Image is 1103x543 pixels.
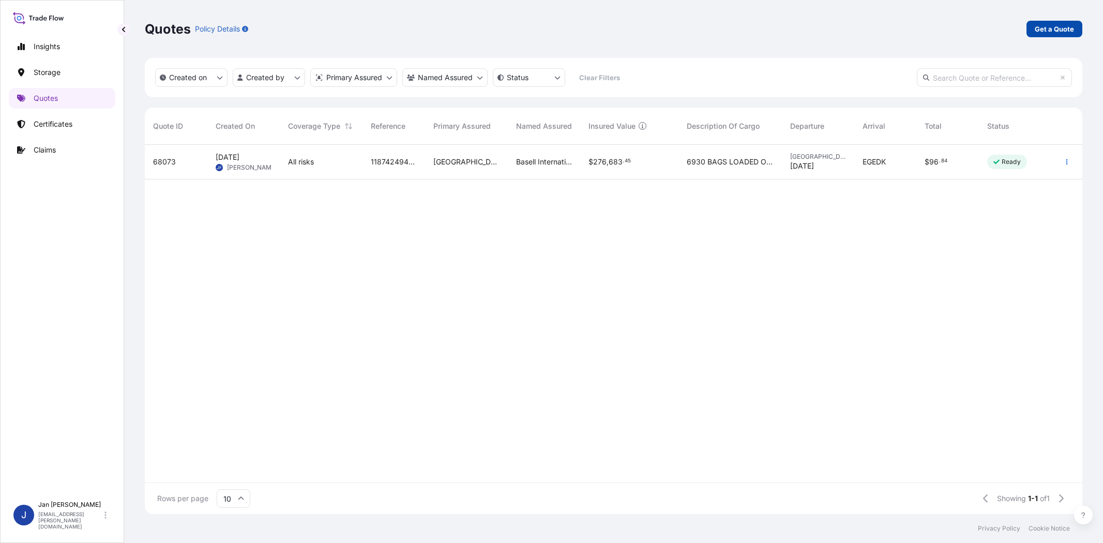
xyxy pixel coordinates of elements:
span: Quote ID [153,121,183,131]
span: Rows per page [157,493,208,504]
p: Claims [34,145,56,155]
span: of 1 [1040,493,1050,504]
span: . [939,159,941,163]
button: certificateStatus Filter options [493,68,565,87]
span: Total [925,121,942,131]
input: Search Quote or Reference... [917,68,1072,87]
span: Status [987,121,1009,131]
span: J [21,510,26,520]
p: Primary Assured [326,72,382,83]
button: cargoOwner Filter options [402,68,488,87]
p: [EMAIL_ADDRESS][PERSON_NAME][DOMAIN_NAME] [38,511,102,530]
span: . [623,159,624,163]
span: Basell International Trading FZE [516,157,572,167]
span: [GEOGRAPHIC_DATA] [433,157,500,167]
p: Created by [246,72,284,83]
a: Privacy Policy [978,524,1020,533]
p: Named Assured [418,72,473,83]
span: , [607,158,609,165]
p: Clear Filters [579,72,620,83]
a: Cookie Notice [1029,524,1070,533]
span: 1-1 [1028,493,1038,504]
span: 683 [609,158,623,165]
span: 45 [625,159,631,163]
p: Status [507,72,528,83]
a: Quotes [9,88,115,109]
p: Certificates [34,119,72,129]
p: Policy Details [195,24,240,34]
p: Get a Quote [1035,24,1074,34]
span: 84 [941,159,947,163]
a: Insights [9,36,115,57]
span: Primary Assured [433,121,491,131]
span: 96 [929,158,939,165]
p: Jan [PERSON_NAME] [38,501,102,509]
a: Claims [9,140,115,160]
button: createdBy Filter options [233,68,305,87]
span: 276 [593,158,607,165]
span: Departure [790,121,824,131]
span: Arrival [863,121,885,131]
span: All risks [288,157,314,167]
button: Clear Filters [570,69,628,86]
span: EGEDK [863,157,886,167]
p: Created on [169,72,207,83]
span: $ [925,158,929,165]
a: Certificates [9,114,115,134]
span: $ [588,158,593,165]
p: Insights [34,41,60,52]
span: Showing [997,493,1026,504]
span: Description Of Cargo [687,121,760,131]
span: [PERSON_NAME] [227,163,277,172]
span: 1187424940 5013112508 5013113957 [371,157,417,167]
span: [GEOGRAPHIC_DATA] [790,153,846,161]
span: Created On [216,121,255,131]
button: distributor Filter options [310,68,397,87]
span: [DATE] [216,152,239,162]
span: Insured Value [588,121,636,131]
p: Ready [1002,158,1021,166]
button: Sort [342,120,355,132]
span: Named Assured [516,121,572,131]
span: Reference [371,121,405,131]
span: JF [217,162,222,173]
a: Storage [9,62,115,83]
button: createdOn Filter options [155,68,228,87]
p: Quotes [34,93,58,103]
span: 68073 [153,157,176,167]
p: Storage [34,67,61,78]
span: 6930 BAGS LOADED ONTO 126 PALLETS LOADED INTO 7 40' HIGH CUBE CONTAINER PURELL PE 3020D [687,157,774,167]
span: Coverage Type [288,121,340,131]
p: Quotes [145,21,191,37]
span: [DATE] [790,161,814,171]
a: Get a Quote [1026,21,1082,37]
